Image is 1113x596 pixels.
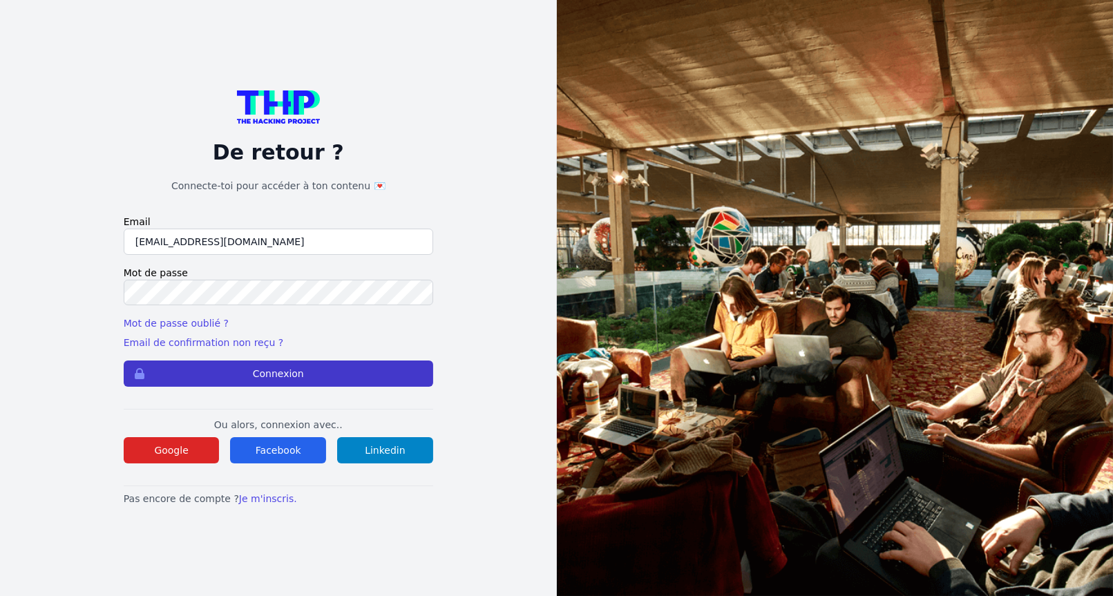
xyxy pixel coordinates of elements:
[124,337,283,348] a: Email de confirmation non reçu ?
[124,318,229,329] a: Mot de passe oublié ?
[337,437,433,463] button: Linkedin
[124,437,220,463] button: Google
[124,361,433,387] button: Connexion
[230,437,326,463] button: Facebook
[124,179,433,193] h1: Connecte-toi pour accéder à ton contenu 💌
[237,90,320,124] img: logo
[124,266,433,280] label: Mot de passe
[124,492,433,506] p: Pas encore de compte ?
[124,229,433,255] input: Email
[124,215,433,229] label: Email
[124,140,433,165] p: De retour ?
[239,493,297,504] a: Je m'inscris.
[124,418,433,432] p: Ou alors, connexion avec..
